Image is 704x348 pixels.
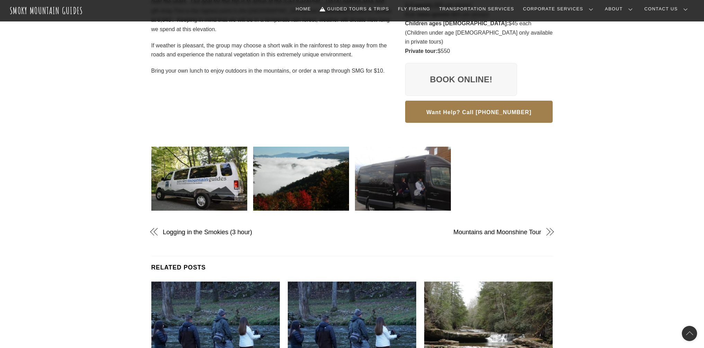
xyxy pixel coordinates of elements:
img: SMG+Van [151,147,247,211]
a: About [602,2,638,16]
h4: Related Posts [151,256,553,272]
a: Book Online! [405,63,517,96]
a: Contact Us [642,2,693,16]
strong: Children ages [DEMOGRAPHIC_DATA]: [405,20,509,26]
a: Corporate Services [520,2,599,16]
p: $85 per person $60 per person $45 each (Children under age [DEMOGRAPHIC_DATA] only available in p... [405,1,553,56]
a: Mountains and Moonshine Tour [364,228,541,237]
span: This is the highest point in the [GEOGRAPHIC_DATA] that is attainable by foot or vehicle at 6,643... [151,8,392,32]
a: Fly Fishing [395,2,433,16]
a: Home [293,2,314,16]
span: If weather is pleasant, the group may choose a short walk in the rainforest to step away from the... [151,43,387,57]
a: Want Help? Call [PHONE_NUMBER] [405,109,553,115]
button: Want Help? Call [PHONE_NUMBER] [405,101,553,123]
strong: Private tour: [405,48,438,54]
a: Smoky Mountain Guides [10,5,83,16]
a: Logging in the Smokies (3 hour) [163,228,340,237]
a: Guided Tours & Trips [317,2,392,16]
p: Bring your own lunch to enjoy outdoors in the mountains, or order a wrap through SMG for $10. [151,66,392,75]
img: 2013-10-29+21.28.52 [253,147,349,211]
img: IMG_2407 [355,147,451,211]
a: Transportation Services [436,2,517,16]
